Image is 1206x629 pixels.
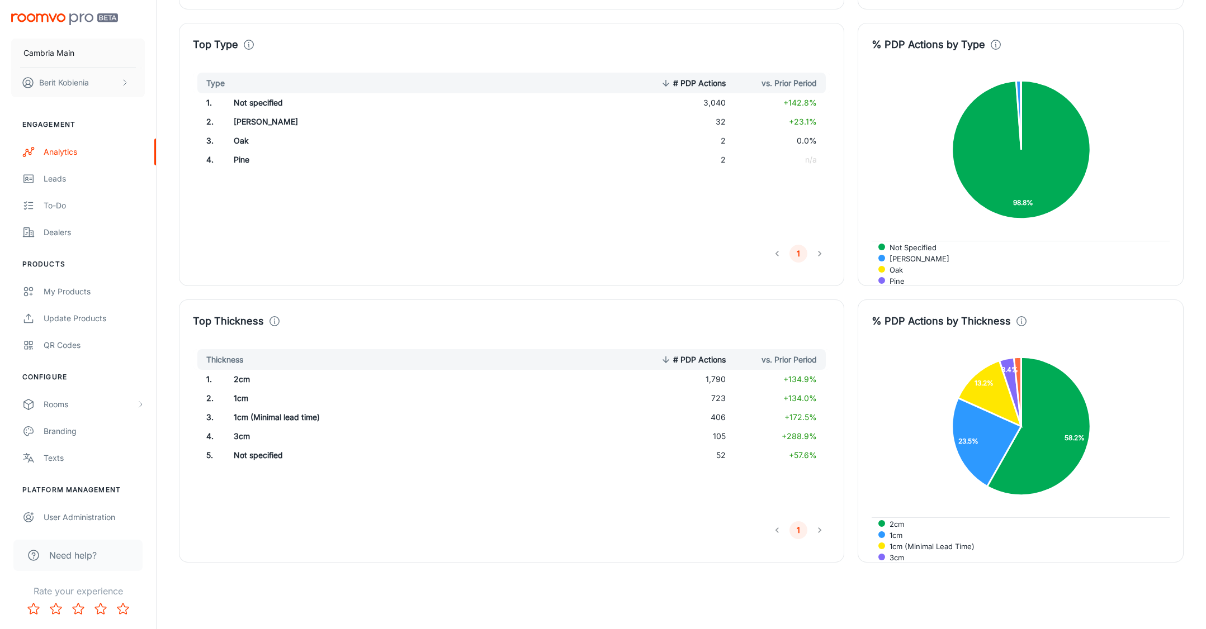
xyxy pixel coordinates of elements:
[44,425,145,437] div: Branding
[193,389,225,408] td: 2 .
[639,150,735,169] td: 2
[112,598,134,620] button: Rate 5 star
[225,131,512,150] td: Oak
[805,155,817,164] span: n/a
[747,77,817,90] span: vs. Prior Period
[89,598,112,620] button: Rate 4 star
[881,552,904,563] span: 3cm
[44,339,145,351] div: QR Codes
[639,389,735,408] td: 723
[225,112,512,131] td: [PERSON_NAME]
[783,374,817,384] span: +134.9%
[747,353,817,366] span: vs. Prior Period
[881,530,902,540] span: 1cm
[225,408,512,427] td: 1cm (Minimal lead time)
[659,77,726,90] span: # PDP Actions
[767,245,830,263] nav: pagination navigation
[11,68,145,97] button: Berit Kobienia
[783,393,817,403] span: +134.0%
[44,226,145,239] div: Dealers
[639,370,735,389] td: 1,790
[44,398,136,411] div: Rooms
[225,93,512,112] td: Not specified
[193,313,264,329] h4: Top Thickness
[44,312,145,325] div: Update Products
[22,598,45,620] button: Rate 1 star
[193,131,225,150] td: 3 .
[193,150,225,169] td: 4 .
[789,245,807,263] button: page 1
[193,93,225,112] td: 1 .
[9,584,147,598] p: Rate your experience
[789,450,817,460] span: +57.6%
[639,131,735,150] td: 2
[881,519,904,529] span: 2cm
[789,117,817,126] span: +23.1%
[872,313,1011,329] h4: % PDP Actions by Thickness
[225,427,512,446] td: 3cm
[44,285,145,298] div: My Products
[44,199,145,212] div: To-do
[881,254,949,264] span: [PERSON_NAME]
[193,370,225,389] td: 1 .
[639,427,735,446] td: 105
[783,98,817,107] span: +142.8%
[39,77,89,89] p: Berit Kobienia
[11,13,118,25] img: Roomvo PRO Beta
[767,521,830,539] nav: pagination navigation
[639,408,735,427] td: 406
[659,353,726,366] span: # PDP Actions
[193,427,225,446] td: 4 .
[44,452,145,464] div: Texts
[639,446,735,465] td: 52
[225,446,512,465] td: Not specified
[881,265,903,275] span: Oak
[44,173,145,185] div: Leads
[193,37,238,53] h4: Top Type
[639,112,735,131] td: 32
[881,541,975,551] span: 1cm (Minimal lead time)
[67,598,89,620] button: Rate 3 star
[797,136,817,145] span: 0.0%
[225,150,512,169] td: Pine
[193,408,225,427] td: 3 .
[23,47,74,59] p: Cambria Main
[225,370,512,389] td: 2cm
[881,242,937,252] span: Not specified
[789,521,807,539] button: page 1
[206,77,239,90] span: Type
[206,353,258,366] span: Thickness
[782,431,817,441] span: +288.9%
[44,146,145,158] div: Analytics
[49,549,97,562] span: Need help?
[193,112,225,131] td: 2 .
[639,93,735,112] td: 3,040
[44,511,145,523] div: User Administration
[881,276,905,286] span: Pine
[45,598,67,620] button: Rate 2 star
[784,412,817,422] span: +172.5%
[872,37,985,53] h4: % PDP Actions by Type
[193,446,225,465] td: 5 .
[225,389,512,408] td: 1cm
[11,39,145,68] button: Cambria Main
